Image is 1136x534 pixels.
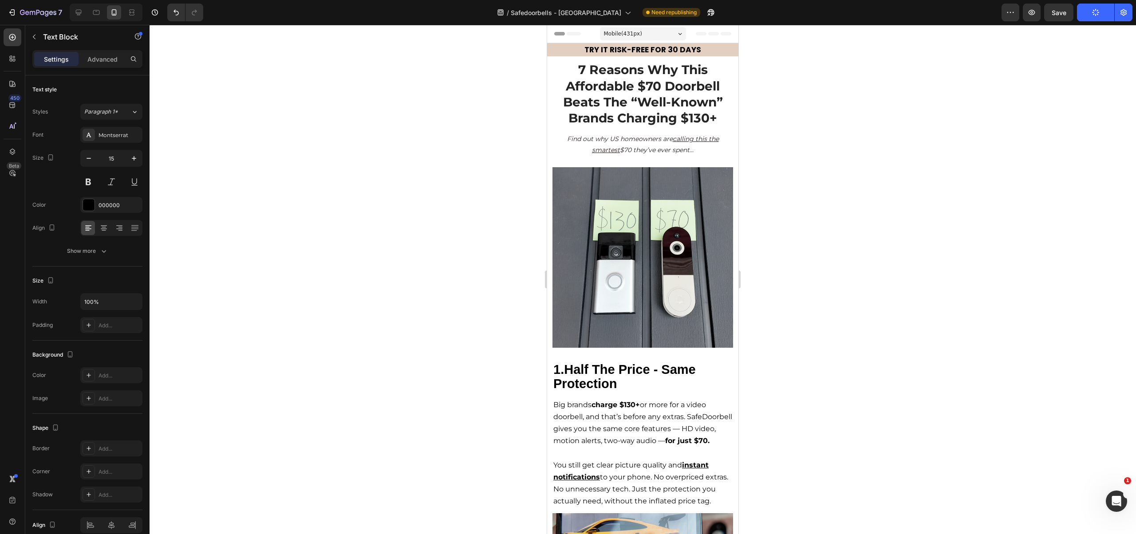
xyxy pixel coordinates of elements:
[99,322,140,330] div: Add...
[67,247,108,255] div: Show more
[32,444,50,452] div: Border
[99,131,140,139] div: Montserrat
[32,321,53,329] div: Padding
[44,55,69,64] p: Settings
[32,422,61,434] div: Shape
[99,491,140,499] div: Add...
[32,222,57,234] div: Align
[32,394,48,402] div: Image
[99,201,140,209] div: 000000
[58,7,62,18] p: 7
[43,31,118,42] p: Text Block
[1124,477,1131,484] span: 1
[32,467,50,475] div: Corner
[32,371,46,379] div: Color
[80,104,142,120] button: Paragraph 1*
[1044,4,1073,21] button: Save
[32,201,46,209] div: Color
[32,152,56,164] div: Size
[511,8,621,17] span: Safedoorbells - [GEOGRAPHIC_DATA]
[8,94,21,102] div: 450
[32,108,48,116] div: Styles
[32,491,53,499] div: Shadow
[32,298,47,306] div: Width
[651,8,697,16] span: Need republishing
[32,86,57,94] div: Text style
[167,4,203,21] div: Undo/Redo
[32,243,142,259] button: Show more
[547,25,738,534] iframe: Design area
[99,395,140,403] div: Add...
[84,108,118,116] span: Paragraph 1*
[81,294,142,310] input: Auto
[7,162,21,169] div: Beta
[1052,9,1066,16] span: Save
[507,8,509,17] span: /
[4,4,66,21] button: 7
[1106,491,1127,512] iframe: Intercom live chat
[32,349,75,361] div: Background
[32,275,56,287] div: Size
[99,445,140,453] div: Add...
[87,55,118,64] p: Advanced
[99,372,140,380] div: Add...
[32,519,58,531] div: Align
[32,131,43,139] div: Font
[99,468,140,476] div: Add...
